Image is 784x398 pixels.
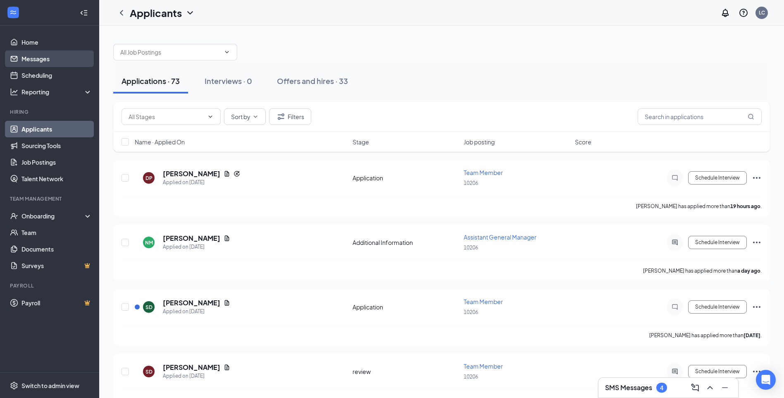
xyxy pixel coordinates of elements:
[660,384,663,391] div: 4
[163,307,230,316] div: Applied on [DATE]
[720,8,730,18] svg: Notifications
[718,381,732,394] button: Minimize
[10,108,91,115] div: Hiring
[21,212,85,220] div: Onboarding
[353,138,369,146] span: Stage
[605,383,652,392] h3: SMS Messages
[21,88,93,96] div: Reporting
[464,169,503,176] span: Team Member
[10,212,18,220] svg: UserCheck
[464,180,478,186] span: 10206
[464,374,478,380] span: 10206
[130,6,182,20] h1: Applicants
[277,76,348,86] div: Offers and hires · 33
[743,332,760,338] b: [DATE]
[688,300,747,314] button: Schedule Interview
[224,170,230,177] svg: Document
[145,239,153,246] div: NM
[234,170,240,177] svg: Reapply
[163,169,220,178] h5: [PERSON_NAME]
[21,224,92,241] a: Team
[207,113,214,120] svg: ChevronDown
[720,383,730,393] svg: Minimize
[670,175,680,181] svg: ChatInactive
[21,137,92,154] a: Sourcing Tools
[163,243,230,251] div: Applied on [DATE]
[231,114,250,120] span: Sort by
[353,303,459,311] div: Application
[163,372,230,380] div: Applied on [DATE]
[730,203,760,209] b: 19 hours ago
[21,34,92,50] a: Home
[224,364,230,371] svg: Document
[649,332,762,339] p: [PERSON_NAME] has applied more than .
[145,175,153,182] div: DP
[670,368,680,375] svg: ActiveChat
[163,298,220,307] h5: [PERSON_NAME]
[117,8,126,18] svg: ChevronLeft
[120,48,220,57] input: All Job Postings
[185,8,195,18] svg: ChevronDown
[353,367,459,376] div: review
[10,195,91,202] div: Team Management
[690,383,700,393] svg: ComposeMessage
[739,8,748,18] svg: QuestionInfo
[21,381,79,390] div: Switch to admin view
[205,76,252,86] div: Interviews · 0
[643,267,762,274] p: [PERSON_NAME] has applied more than .
[353,238,459,247] div: Additional Information
[670,239,680,246] svg: ActiveChat
[10,282,91,289] div: Payroll
[464,138,495,146] span: Job posting
[688,365,747,378] button: Schedule Interview
[21,121,92,137] a: Applicants
[759,9,765,16] div: LC
[464,298,503,305] span: Team Member
[80,9,88,17] svg: Collapse
[688,171,747,185] button: Schedule Interview
[224,108,266,125] button: Sort byChevronDown
[135,138,185,146] span: Name · Applied On
[224,49,230,55] svg: ChevronDown
[752,367,762,376] svg: Ellipses
[464,245,478,251] span: 10206
[703,381,717,394] button: ChevronUp
[129,112,204,121] input: All Stages
[252,113,259,120] svg: ChevronDown
[122,76,180,86] div: Applications · 73
[756,370,776,390] div: Open Intercom Messenger
[163,363,220,372] h5: [PERSON_NAME]
[10,381,18,390] svg: Settings
[21,50,92,67] a: Messages
[21,257,92,274] a: SurveysCrown
[737,268,760,274] b: a day ago
[224,235,230,242] svg: Document
[163,178,240,187] div: Applied on [DATE]
[748,113,754,120] svg: MagnifyingGlass
[21,295,92,311] a: PayrollCrown
[688,236,747,249] button: Schedule Interview
[464,233,536,241] span: Assistant General Manager
[705,383,715,393] svg: ChevronUp
[276,112,286,122] svg: Filter
[145,304,153,311] div: SD
[752,173,762,183] svg: Ellipses
[464,309,478,315] span: 10206
[575,138,591,146] span: Score
[752,302,762,312] svg: Ellipses
[21,67,92,84] a: Scheduling
[145,368,153,375] div: SD
[21,241,92,257] a: Documents
[224,300,230,306] svg: Document
[464,362,503,370] span: Team Member
[752,237,762,247] svg: Ellipses
[353,174,459,182] div: Application
[269,108,311,125] button: Filter Filters
[21,154,92,170] a: Job Postings
[638,108,762,125] input: Search in applications
[636,203,762,210] p: [PERSON_NAME] has applied more than .
[10,88,18,96] svg: Analysis
[670,304,680,310] svg: ChatInactive
[689,381,702,394] button: ComposeMessage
